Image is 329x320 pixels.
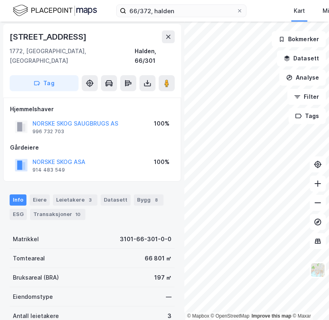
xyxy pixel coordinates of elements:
button: Tag [10,75,79,91]
button: Tags [289,108,326,124]
button: Filter [287,89,326,105]
div: Eiendomstype [13,292,53,302]
div: 1772, [GEOGRAPHIC_DATA], [GEOGRAPHIC_DATA] [10,46,135,66]
div: ESG [10,209,27,220]
div: Matrikkel [13,234,39,244]
div: [STREET_ADDRESS] [10,30,88,43]
div: Transaksjoner [30,209,85,220]
div: Eiere [30,194,50,206]
div: 914 483 549 [32,167,65,173]
button: Analyse [279,70,326,86]
a: Mapbox [187,313,209,319]
div: Info [10,194,26,206]
iframe: Chat Widget [289,282,329,320]
div: Tomteareal [13,254,45,263]
div: Leietakere [53,194,97,206]
div: Halden, 66/301 [135,46,175,66]
div: Kontrollprogram for chat [289,282,329,320]
div: 3 [86,196,94,204]
input: Søk på adresse, matrikkel, gårdeiere, leietakere eller personer [126,5,236,17]
div: 10 [74,210,82,218]
img: Z [310,262,325,278]
div: 3101-66-301-0-0 [120,234,172,244]
div: Datasett [101,194,131,206]
button: Bokmerker [272,31,326,47]
div: 100% [154,119,170,128]
div: — [166,292,172,302]
a: OpenStreetMap [211,313,250,319]
div: 996 732 703 [32,128,64,135]
div: Hjemmelshaver [10,104,174,114]
div: Gårdeiere [10,143,174,152]
div: 100% [154,157,170,167]
div: Bruksareal (BRA) [13,273,59,282]
button: Datasett [277,50,326,66]
a: Improve this map [252,313,291,319]
div: 197 ㎡ [154,273,172,282]
div: Bygg [134,194,163,206]
div: Kart [294,6,305,16]
img: logo.f888ab2527a4732fd821a326f86c7f29.svg [13,4,97,18]
div: 8 [152,196,160,204]
div: 66 801 ㎡ [145,254,172,263]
